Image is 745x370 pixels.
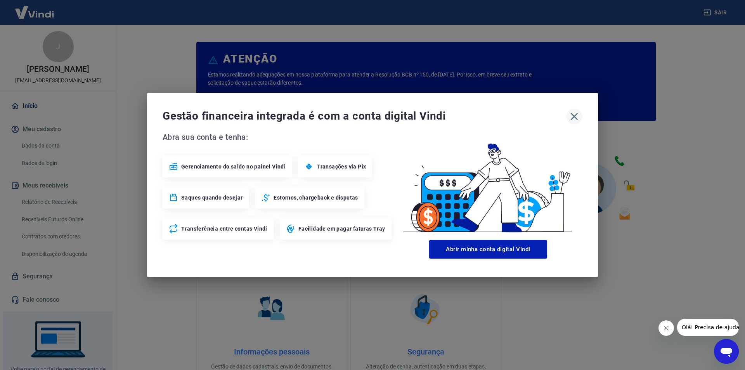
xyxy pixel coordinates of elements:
[5,5,65,12] span: Olá! Precisa de ajuda?
[163,108,566,124] span: Gestão financeira integrada é com a conta digital Vindi
[163,131,394,143] span: Abra sua conta e tenha:
[317,163,366,170] span: Transações via Pix
[298,225,385,233] span: Facilidade em pagar faturas Tray
[181,194,243,202] span: Saques quando desejar
[714,339,739,364] iframe: Botão para abrir a janela de mensagens
[181,163,286,170] span: Gerenciamento do saldo no painel Vindi
[181,225,267,233] span: Transferência entre contas Vindi
[394,131,582,237] img: Good Billing
[677,319,739,336] iframe: Mensagem da empresa
[429,240,547,259] button: Abrir minha conta digital Vindi
[274,194,358,202] span: Estornos, chargeback e disputas
[658,320,674,336] iframe: Fechar mensagem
